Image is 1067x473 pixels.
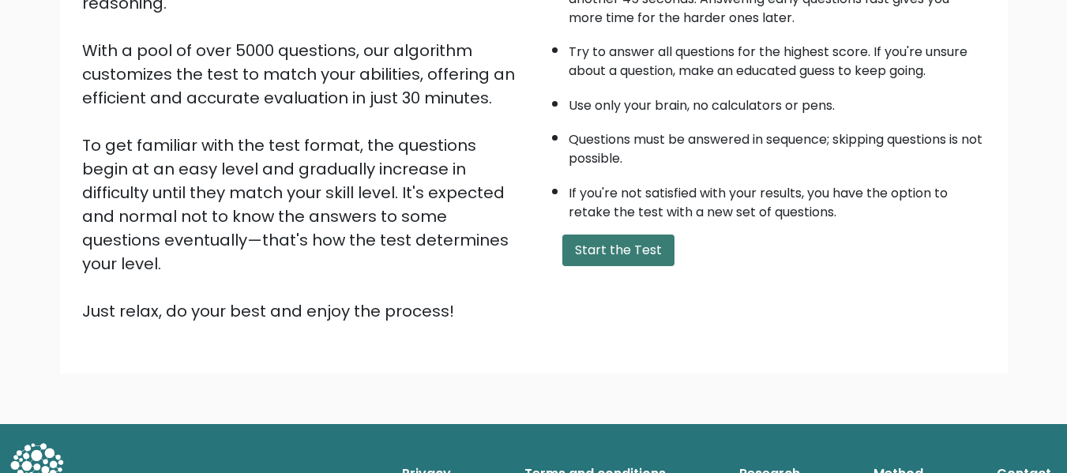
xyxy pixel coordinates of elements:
[562,235,674,266] button: Start the Test
[569,176,986,222] li: If you're not satisfied with your results, you have the option to retake the test with a new set ...
[569,35,986,81] li: Try to answer all questions for the highest score. If you're unsure about a question, make an edu...
[569,88,986,115] li: Use only your brain, no calculators or pens.
[569,122,986,168] li: Questions must be answered in sequence; skipping questions is not possible.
